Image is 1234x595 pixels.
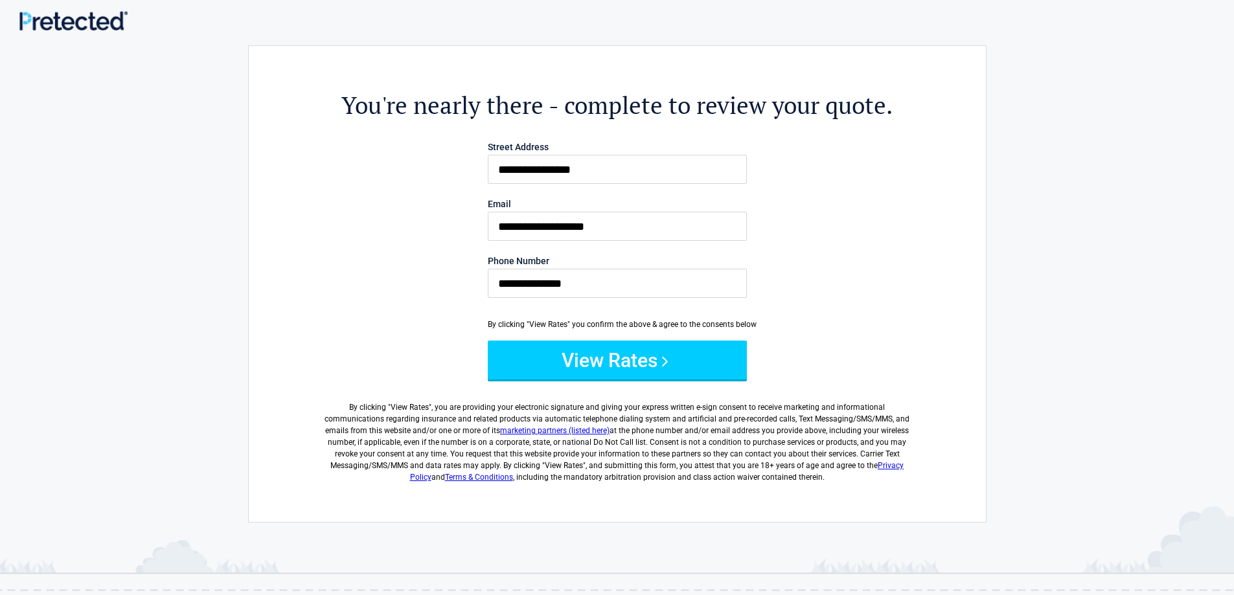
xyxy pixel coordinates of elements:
[488,142,747,152] label: Street Address
[320,89,915,121] h2: You're nearly there - complete to review your quote.
[488,319,747,330] div: By clicking "View Rates" you confirm the above & agree to the consents below
[320,391,915,483] label: By clicking " ", you are providing your electronic signature and giving your express written e-si...
[488,199,747,208] label: Email
[445,473,513,482] a: Terms & Conditions
[19,11,128,30] img: Main Logo
[500,426,610,435] a: marketing partners (listed here)
[488,341,747,379] button: View Rates
[488,256,747,265] label: Phone Number
[391,403,429,412] span: View Rates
